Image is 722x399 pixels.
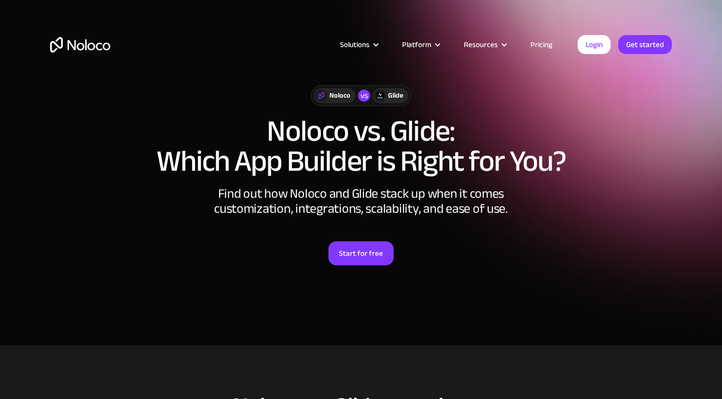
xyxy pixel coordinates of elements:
[340,38,370,51] div: Solutions
[329,90,350,101] div: Noloco
[451,38,518,51] div: Resources
[402,38,431,51] div: Platform
[390,38,451,51] div: Platform
[618,35,672,54] a: Get started
[327,38,390,51] div: Solutions
[211,186,511,216] div: Find out how Noloco and Glide stack up when it comes customization, integrations, scalability, an...
[358,90,370,102] div: vs
[578,35,611,54] a: Login
[518,38,565,51] a: Pricing
[388,90,403,101] div: Glide
[50,37,110,53] a: home
[328,241,394,265] a: Start for free
[50,116,672,176] h1: Noloco vs. Glide: Which App Builder is Right for You?
[464,38,498,51] div: Resources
